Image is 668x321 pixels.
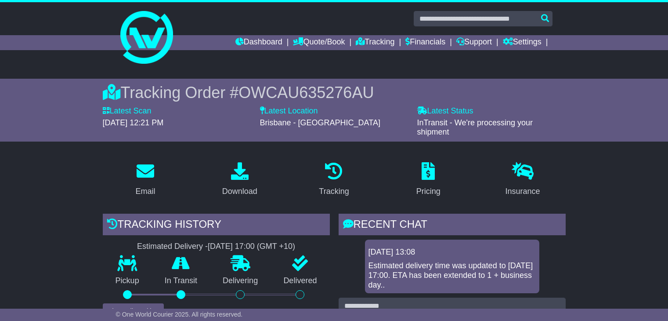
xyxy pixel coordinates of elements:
div: Tracking [319,186,349,197]
p: Delivered [271,276,329,286]
label: Latest Status [417,106,473,116]
button: View Full Tracking [103,303,164,319]
a: Quote/Book [293,35,345,50]
div: Estimated Delivery - [103,242,330,252]
div: [DATE] 13:08 [368,248,536,257]
a: Dashboard [235,35,282,50]
p: In Transit [152,276,210,286]
label: Latest Location [260,106,318,116]
p: Delivering [210,276,271,286]
p: Pickup [103,276,152,286]
div: Estimated delivery time was updated to [DATE] 17:00. ETA has been extended to 1 + business day.. [368,261,536,290]
div: [DATE] 17:00 (GMT +10) [208,242,295,252]
span: [DATE] 12:21 PM [103,118,164,127]
a: Email [130,159,161,201]
span: Brisbane - [GEOGRAPHIC_DATA] [260,118,380,127]
a: Insurance [500,159,546,201]
div: Insurance [506,186,540,197]
span: © One World Courier 2025. All rights reserved. [116,311,243,318]
a: Settings [503,35,542,50]
a: Tracking [313,159,354,201]
div: RECENT CHAT [339,214,566,237]
a: Pricing [411,159,446,201]
div: Pricing [416,186,441,197]
div: Download [222,186,257,197]
span: InTransit - We're processing your shipment [417,118,533,137]
label: Latest Scan [103,106,152,116]
span: OWCAU635276AU [238,84,374,102]
div: Tracking history [103,214,330,237]
a: Download [217,159,263,201]
div: Email [135,186,155,197]
a: Tracking [356,35,394,50]
a: Support [456,35,492,50]
a: Financials [405,35,445,50]
div: Tracking Order # [103,83,566,102]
